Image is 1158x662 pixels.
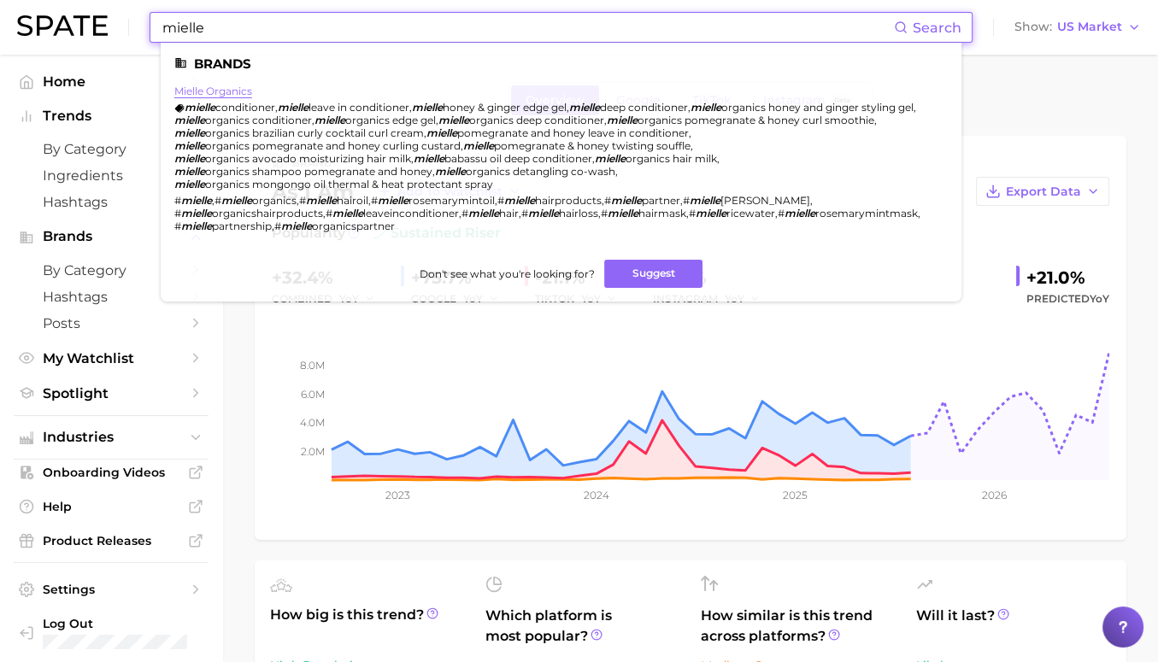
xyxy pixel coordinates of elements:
[528,207,559,220] em: mielle
[43,385,179,401] span: Spotlight
[181,207,212,220] em: mielle
[521,207,528,220] span: #
[181,220,212,232] em: mielle
[174,194,181,207] span: #
[14,494,209,519] a: Help
[689,207,696,220] span: #
[435,165,466,178] em: mielle
[14,103,209,129] button: Trends
[535,194,602,207] span: hairproducts
[205,178,493,190] span: organics mongongo oil thermal & heat protectant spray
[161,13,894,42] input: Search here for a brand, industry, or ingredient
[642,194,680,207] span: partner
[683,194,690,207] span: #
[1090,292,1109,305] span: YoY
[43,582,179,597] span: Settings
[726,207,775,220] span: ricewater
[314,114,345,126] em: mielle
[601,207,608,220] span: #
[43,289,179,305] span: Hashtags
[976,177,1109,206] button: Export Data
[14,460,209,485] a: Onboarding Videos
[690,194,720,207] em: mielle
[626,152,717,165] span: organics hair milk
[14,611,209,654] a: Log out. Currently logged in with e-mail stoth@avlon.com.
[43,141,179,157] span: by Category
[174,139,205,152] em: mielle
[981,489,1006,501] tspan: 2026
[607,114,638,126] em: mielle
[783,489,808,501] tspan: 2025
[174,207,181,220] span: #
[608,207,638,220] em: mielle
[174,126,205,139] em: mielle
[215,194,221,207] span: #
[14,310,209,337] a: Posts
[174,56,948,71] li: Brands
[468,207,499,220] em: mielle
[14,68,209,95] a: Home
[1026,264,1109,291] div: +21.0%
[212,207,323,220] span: organicshairproducts
[252,194,297,207] span: organics
[212,220,272,232] span: partnership
[43,616,195,631] span: Log Out
[1026,289,1109,309] span: Predicted
[299,194,306,207] span: #
[174,194,927,232] div: , , , , , , , , , , , , , , ,
[469,114,604,126] span: organics deep conditioner
[205,165,432,178] span: organics shampoo pomegranate and honey
[174,220,181,232] span: #
[1014,22,1052,32] span: Show
[691,101,721,114] em: mielle
[274,220,281,232] span: #
[14,189,209,215] a: Hashtags
[419,267,594,280] span: Don't see what you're looking for?
[306,194,337,207] em: mielle
[497,194,504,207] span: #
[205,114,312,126] span: organics conditioner
[174,178,205,190] em: mielle
[559,207,598,220] span: hairloss
[17,15,108,36] img: SPATE
[181,194,212,207] em: mielle
[43,108,179,124] span: Trends
[721,101,914,114] span: organics honey and ginger styling gel
[438,114,469,126] em: mielle
[43,262,179,278] span: by Category
[414,152,444,165] em: mielle
[43,430,179,445] span: Industries
[595,152,626,165] em: mielle
[720,194,810,207] span: [PERSON_NAME]
[461,207,468,220] span: #
[332,207,363,220] em: mielle
[14,345,209,372] a: My Watchlist
[412,101,443,114] em: mielle
[1010,16,1145,38] button: ShowUS Market
[312,220,395,232] span: organicspartner
[701,606,896,647] span: How similar is this trend across platforms?
[1057,22,1122,32] span: US Market
[309,101,409,114] span: leave in conditioner
[281,220,312,232] em: mielle
[43,167,179,184] span: Ingredients
[215,101,275,114] span: conditioner
[43,229,179,244] span: Brands
[696,207,726,220] em: mielle
[221,194,252,207] em: mielle
[278,101,309,114] em: mielle
[270,605,465,647] span: How big is this trend?
[569,101,600,114] em: mielle
[14,577,209,602] a: Settings
[14,257,209,284] a: by Category
[174,152,205,165] em: mielle
[785,207,815,220] em: mielle
[337,194,368,207] span: hairoil
[638,207,686,220] span: hairmask
[504,194,535,207] em: mielle
[444,152,592,165] span: babassu oil deep conditioner
[426,126,457,139] em: mielle
[499,207,519,220] span: hair
[43,499,179,514] span: Help
[205,152,411,165] span: organics avocado moisturizing hair milk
